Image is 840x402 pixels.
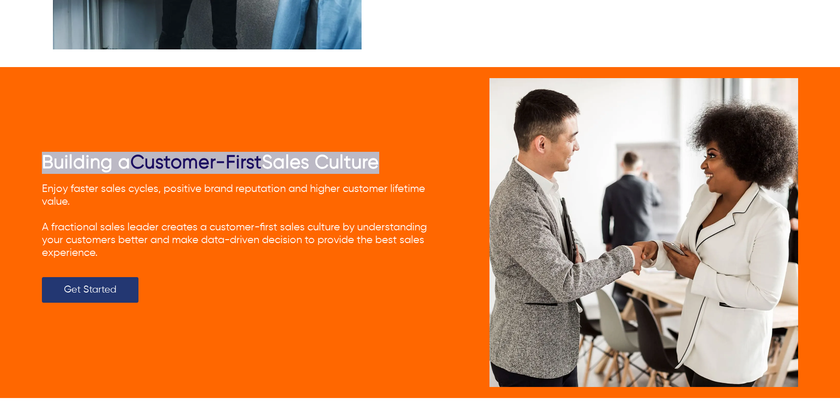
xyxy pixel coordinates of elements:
span: Enjoy faster sales cycles, positive brand reputation and higher customer lifetime value. [42,184,425,207]
span: A fractional sales leader creates a customer-first sales culture by understanding your customers ... [42,222,427,258]
span: Customer-First [42,154,379,172]
span: Building a [42,154,131,172]
span: Sales Culture [262,154,379,172]
a: Get Started [42,277,138,303]
img: building-a-customer-first-sales-culture [489,78,798,387]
